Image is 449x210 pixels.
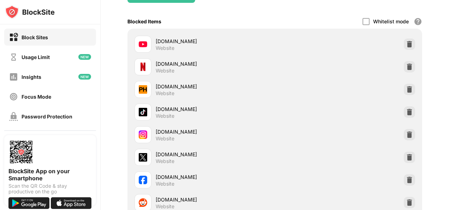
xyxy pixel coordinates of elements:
[51,197,92,209] img: download-on-the-app-store.svg
[156,68,174,74] div: Website
[5,5,55,19] img: logo-blocksite.svg
[156,203,174,210] div: Website
[156,90,174,97] div: Website
[156,196,275,203] div: [DOMAIN_NAME]
[373,18,409,24] div: Whitelist mode
[22,74,41,80] div: Insights
[78,74,91,80] img: new-icon.svg
[156,128,275,135] div: [DOMAIN_NAME]
[156,158,174,164] div: Website
[8,197,49,209] img: get-it-on-google-play.svg
[156,151,275,158] div: [DOMAIN_NAME]
[156,113,174,119] div: Website
[22,54,50,60] div: Usage Limit
[139,63,147,71] img: favicons
[139,40,147,48] img: favicons
[139,130,147,139] img: favicons
[9,53,18,62] img: time-usage-off.svg
[156,181,174,187] div: Website
[156,83,275,90] div: [DOMAIN_NAME]
[9,33,18,42] img: block-on.svg
[139,176,147,184] img: favicons
[127,18,161,24] div: Blocked Items
[8,168,92,182] div: BlockSite App on your Smartphone
[9,72,18,81] img: insights-off.svg
[156,60,275,68] div: [DOMAIN_NAME]
[9,112,18,121] img: password-protection-off.svg
[139,153,147,162] img: favicons
[156,37,275,45] div: [DOMAIN_NAME]
[139,85,147,94] img: favicons
[156,135,174,142] div: Website
[22,94,51,100] div: Focus Mode
[22,34,48,40] div: Block Sites
[22,113,72,119] div: Password Protection
[78,54,91,60] img: new-icon.svg
[8,139,34,165] img: options-page-qr-code.png
[139,108,147,116] img: favicons
[9,92,18,101] img: focus-off.svg
[156,45,174,51] div: Website
[156,105,275,113] div: [DOMAIN_NAME]
[139,198,147,207] img: favicons
[8,183,92,194] div: Scan the QR Code & stay productive on the go
[156,173,275,181] div: [DOMAIN_NAME]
